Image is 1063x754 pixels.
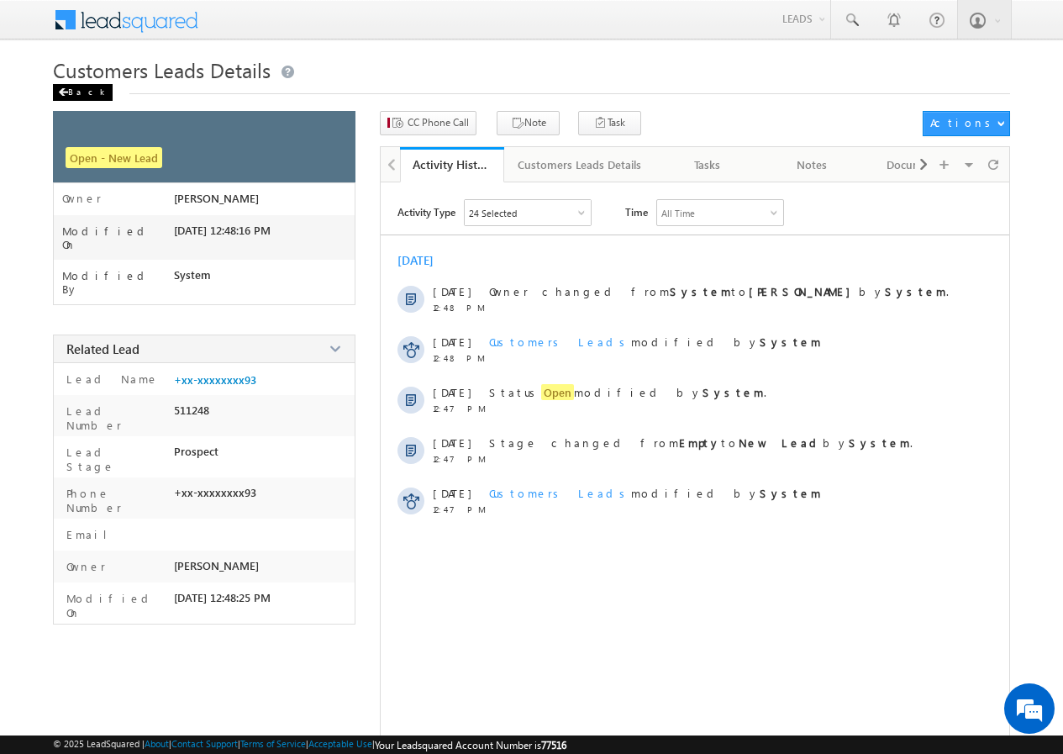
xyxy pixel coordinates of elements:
[433,504,483,514] span: 12:47 PM
[885,284,946,298] strong: System
[433,353,483,363] span: 12:48 PM
[541,384,574,400] span: Open
[749,284,859,298] strong: [PERSON_NAME]
[62,445,167,473] label: Lead Stage
[703,385,764,399] strong: System
[679,435,721,450] strong: Empty
[174,403,209,417] span: 511248
[518,155,641,175] div: Customers Leads Details
[661,208,695,219] div: All Time
[656,147,760,182] a: Tasks
[53,56,271,83] span: Customers Leads Details
[66,340,139,357] span: Related Lead
[504,147,656,182] a: Customers Leads Details
[62,591,167,620] label: Modified On
[53,84,113,101] div: Back
[760,335,821,349] strong: System
[923,111,1009,136] button: Actions
[489,284,949,298] span: Owner changed from to by .
[760,147,865,182] a: Notes
[408,115,469,130] span: CC Phone Call
[397,252,452,268] div: [DATE]
[174,192,259,205] span: [PERSON_NAME]
[774,155,850,175] div: Notes
[174,224,271,237] span: [DATE] 12:48:16 PM
[174,445,218,458] span: Prospect
[578,111,641,135] button: Task
[670,284,731,298] strong: System
[400,147,504,181] li: Activity History
[29,88,71,110] img: d_60004797649_company_0_60004797649
[878,155,954,175] div: Documents
[375,739,566,751] span: Your Leadsquared Account Number is
[62,486,167,514] label: Phone Number
[174,591,271,604] span: [DATE] 12:48:25 PM
[433,403,483,414] span: 12:47 PM
[62,269,174,296] label: Modified By
[930,115,997,130] div: Actions
[433,486,471,500] span: [DATE]
[229,518,305,540] em: Start Chat
[433,303,483,313] span: 12:48 PM
[62,559,106,573] label: Owner
[62,224,174,251] label: Modified On
[87,88,282,110] div: Chat with us now
[489,384,766,400] span: Status modified by .
[433,385,471,399] span: [DATE]
[465,200,591,225] div: Owner Changed,Status Changed,Stage Changed,Source Changed,Notes & 19 more..
[497,111,560,135] button: Note
[489,435,913,450] span: Stage changed from to by .
[240,738,306,749] a: Terms of Service
[625,199,648,224] span: Time
[174,559,259,572] span: [PERSON_NAME]
[865,147,969,182] a: Documents
[489,486,821,500] span: modified by
[62,403,167,432] label: Lead Number
[469,208,517,219] div: 24 Selected
[66,147,162,168] span: Open - New Lead
[276,8,316,49] div: Minimize live chat window
[433,435,471,450] span: [DATE]
[174,373,256,387] a: +xx-xxxxxxxx93
[433,335,471,349] span: [DATE]
[433,454,483,464] span: 12:47 PM
[397,199,455,224] span: Activity Type
[308,738,372,749] a: Acceptable Use
[670,155,745,175] div: Tasks
[849,435,910,450] strong: System
[145,738,169,749] a: About
[53,738,566,751] span: © 2025 LeadSquared | | | | |
[413,156,492,172] div: Activity History
[62,192,102,205] label: Owner
[400,147,504,182] a: Activity History
[541,739,566,751] span: 77516
[380,111,476,135] button: CC Phone Call
[433,284,471,298] span: [DATE]
[489,335,821,349] span: modified by
[739,435,823,450] strong: New Lead
[489,335,631,349] span: Customers Leads
[174,486,256,499] span: +xx-xxxxxxxx93
[22,156,307,504] textarea: Type your message and hit 'Enter'
[62,527,120,541] label: Email
[171,738,238,749] a: Contact Support
[760,486,821,500] strong: System
[489,486,631,500] span: Customers Leads
[62,372,159,386] label: Lead Name
[174,268,211,282] span: System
